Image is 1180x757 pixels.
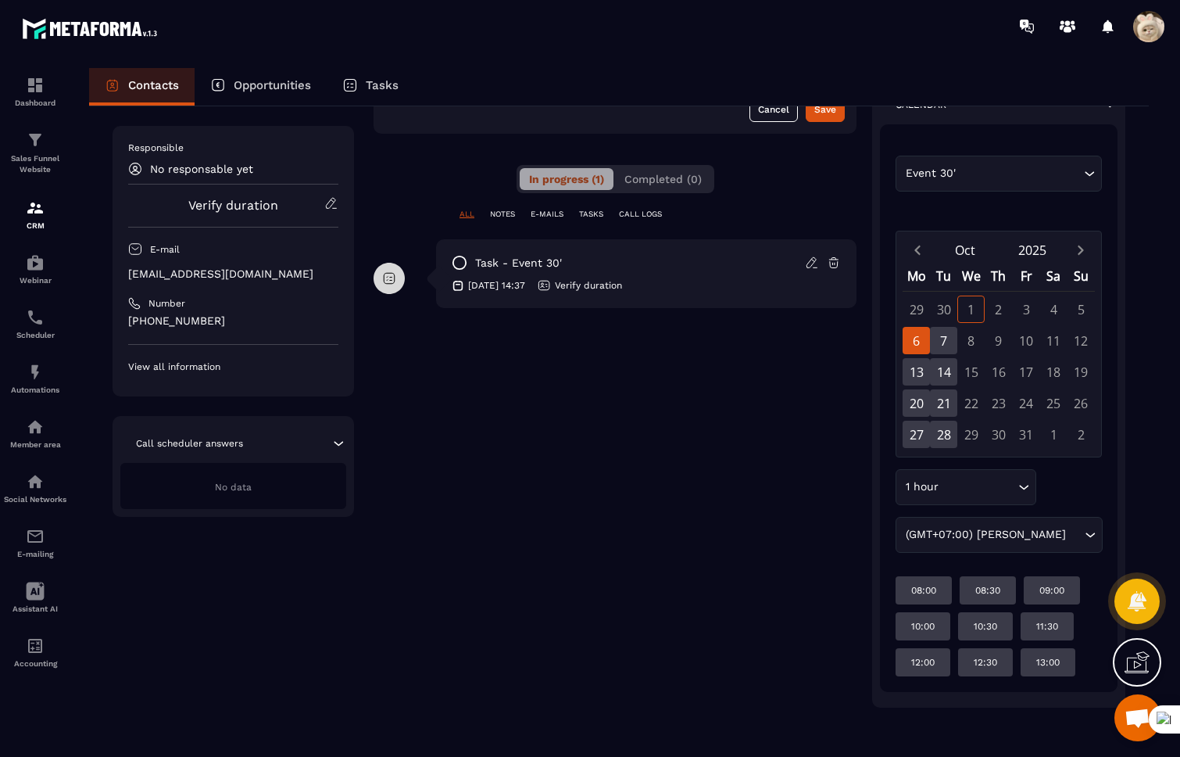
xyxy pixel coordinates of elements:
div: 2 [985,296,1012,323]
p: Automations [4,386,66,394]
button: Open months overlay [931,236,999,264]
p: E-mail [150,243,180,256]
div: 15 [957,358,985,386]
p: task - Event 30' [475,256,562,271]
img: logo [22,14,163,43]
img: automations [26,253,45,272]
p: View all information [128,361,338,373]
p: [PHONE_NUMBER] [128,314,338,328]
div: 25 [1040,389,1067,417]
img: scheduler [26,308,45,327]
p: E-MAILS [531,209,563,220]
p: 13:00 [1036,656,1060,669]
div: 30 [930,296,957,323]
div: 23 [985,389,1012,417]
p: E-mailing [4,550,66,558]
div: 1 [957,296,985,323]
a: automationsautomationsWebinar [4,242,66,296]
a: automationsautomationsMember area [4,406,66,461]
div: 29 [903,296,930,323]
span: Event 30' [902,165,959,182]
button: Save [806,97,845,122]
img: automations [26,418,45,436]
img: email [26,527,45,546]
p: 10:30 [974,620,997,633]
a: formationformationCRM [4,187,66,242]
div: 12 [1067,327,1095,354]
p: Responsible [128,142,338,154]
div: 21 [930,389,957,417]
p: Accounting [4,659,66,668]
div: 1 [1040,421,1067,448]
a: formationformationDashboard [4,64,66,119]
p: Number [148,297,185,310]
button: Previous month [903,239,931,260]
p: CRM [4,221,66,230]
p: ALL [459,209,474,220]
div: 29 [957,421,985,448]
p: No responsable yet [150,163,253,175]
p: Contacts [128,78,179,92]
button: Cancel [749,97,798,122]
a: Verify duration [188,198,278,213]
p: 09:00 [1039,584,1064,597]
div: 11 [1040,327,1067,354]
div: 6 [903,327,930,354]
div: 18 [1040,358,1067,386]
div: Save [814,102,836,117]
button: Next month [1066,239,1095,260]
div: Fr [1013,264,1040,291]
p: CALL LOGS [619,209,662,220]
p: Verify duration [555,279,622,292]
p: NOTES [490,209,515,220]
a: accountantaccountantAccounting [4,625,66,680]
div: Sa [1040,264,1067,291]
a: Assistant AI [4,570,66,625]
div: 28 [930,421,957,448]
span: No data [215,482,252,493]
div: Su [1067,264,1095,291]
div: 27 [903,421,930,448]
a: Tasks [327,68,414,106]
div: 30 [985,421,1012,448]
p: 08:30 [975,584,1000,597]
div: 8 [957,327,985,354]
div: 9 [985,327,1012,354]
p: Scheduler [4,331,66,339]
div: Calendar days [903,296,1095,448]
div: 17 [1013,358,1040,386]
button: Completed (0) [615,168,711,190]
button: In progress (1) [520,168,613,190]
a: automationsautomationsAutomations [4,351,66,406]
div: Th [985,264,1012,291]
div: 13 [903,358,930,386]
div: 3 [1013,296,1040,323]
p: Assistant AI [4,605,66,613]
a: formationformationSales Funnel Website [4,119,66,187]
div: 7 [930,327,957,354]
input: Search for option [942,479,1014,496]
img: automations [26,363,45,382]
div: We [957,264,985,291]
p: Call scheduler answers [136,437,243,450]
button: Open years overlay [999,236,1066,264]
div: 19 [1067,358,1095,386]
a: Opportunities [195,68,327,106]
div: 24 [1013,389,1040,417]
p: 10:00 [911,620,935,633]
div: 14 [930,358,957,386]
div: 5 [1067,296,1095,323]
div: 16 [985,358,1012,386]
a: social-networksocial-networkSocial Networks [4,461,66,515]
img: formation [26,131,45,149]
a: Contacts [89,68,195,106]
p: 11:30 [1036,620,1058,633]
img: formation [26,76,45,95]
img: formation [26,199,45,217]
p: Sales Funnel Website [4,153,66,175]
div: Search for option [896,469,1036,505]
span: In progress (1) [529,173,604,185]
img: accountant [26,637,45,655]
input: Search for option [1069,526,1081,544]
div: Search for option [896,517,1103,553]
